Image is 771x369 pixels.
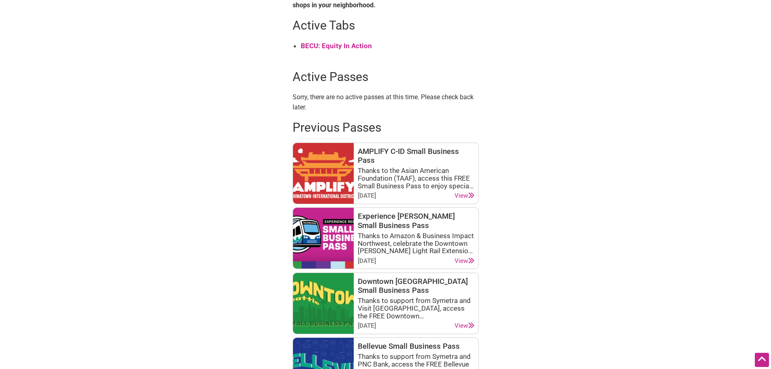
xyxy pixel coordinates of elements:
[455,192,474,200] a: View
[358,212,474,230] h3: Experience [PERSON_NAME] Small Business Pass
[358,147,474,165] h3: AMPLIFY C-ID Small Business Pass
[293,119,479,136] h2: Previous Passes
[358,167,474,190] div: Thanks to the Asian American Foundation (TAAF), access this FREE Small Business Pass to enjoy spe...
[293,17,479,34] h2: Active Tabs
[293,273,354,334] img: Downtown Seattle Small Business Pass
[358,232,474,255] div: Thanks to Amazon & Business Impact Northwest, celebrate the Downtown [PERSON_NAME] Light Rail Ext...
[455,322,474,330] a: View
[358,192,376,200] div: [DATE]
[358,257,376,265] div: [DATE]
[755,353,769,367] div: Scroll Back to Top
[358,342,474,351] h3: Bellevue Small Business Pass
[301,42,372,50] a: BECU: Equity In Action
[358,322,376,330] div: [DATE]
[455,257,474,265] a: View
[358,297,474,320] div: Thanks to support from Symetra and Visit [GEOGRAPHIC_DATA], access the FREE Downtown [GEOGRAPHIC_...
[293,208,354,269] img: Experience Redmond Small Business Pass
[293,92,479,113] p: Sorry, there are no active passes at this time. Please check back later.
[293,68,479,85] h2: Active Passes
[293,143,354,204] img: AMPLIFY - Chinatown-International District
[358,277,474,295] h3: Downtown [GEOGRAPHIC_DATA] Small Business Pass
